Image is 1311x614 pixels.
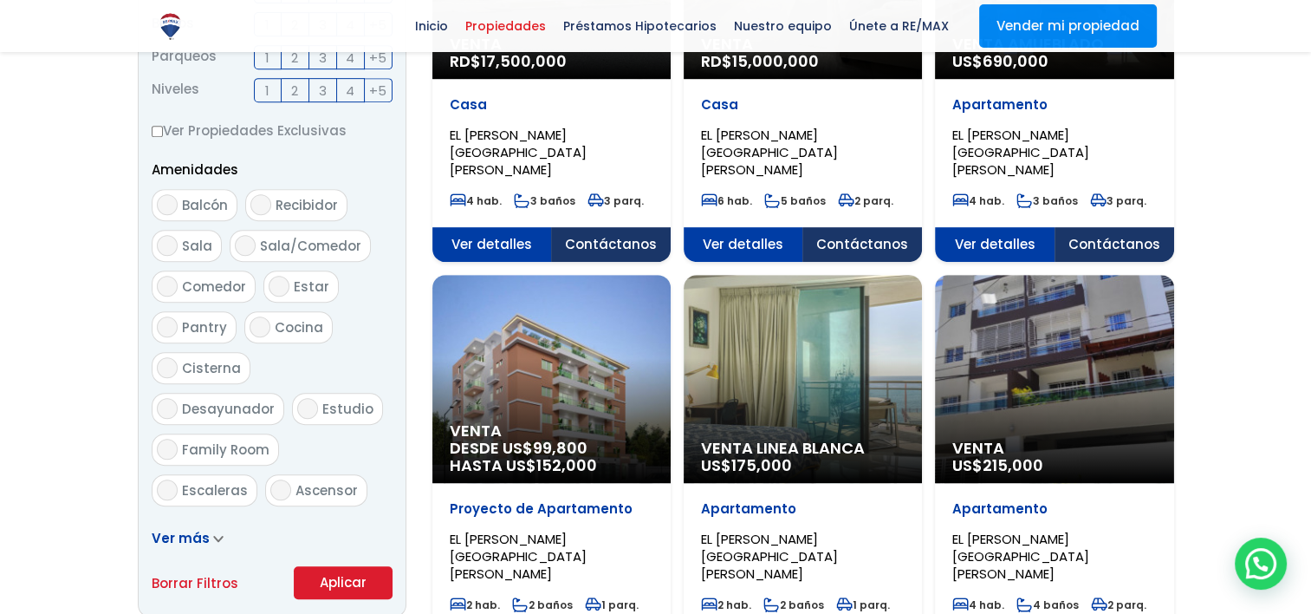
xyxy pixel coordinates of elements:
p: Proyecto de Apartamento [450,500,653,518]
input: Ascensor [270,480,291,500]
span: US$ [952,454,1043,476]
span: EL [PERSON_NAME][GEOGRAPHIC_DATA][PERSON_NAME] [450,126,587,179]
p: Casa [701,96,905,114]
span: +5 [369,47,386,69]
span: 1 [265,47,269,69]
span: Comedor [182,278,246,296]
span: Ver detalles [432,227,552,262]
p: Amenidades [152,159,393,180]
span: DESDE US$ [450,440,653,474]
button: Aplicar [294,566,393,599]
input: Estar [269,276,289,297]
span: Cocina [275,318,323,336]
a: Vender mi propiedad [979,4,1157,48]
input: Estudio [297,398,318,419]
span: HASTA US$ [450,457,653,474]
span: 3 parq. [1090,193,1146,208]
input: Sala/Comedor [235,235,256,256]
span: Desayunador [182,400,275,418]
span: 2 baños [763,598,824,612]
span: Inicio [406,13,457,39]
span: 99,800 [533,437,587,459]
span: RD$ [450,50,567,72]
span: Balcón [182,196,228,214]
input: Cisterna [157,357,178,378]
span: 1 parq. [836,598,890,612]
span: EL [PERSON_NAME][GEOGRAPHIC_DATA][PERSON_NAME] [952,530,1089,583]
a: Borrar Filtros [152,572,238,594]
span: Parqueos [152,45,217,69]
span: Estar [294,278,329,296]
span: Niveles [152,78,199,102]
span: 2 hab. [450,598,500,612]
span: RD$ [701,50,819,72]
span: Sala/Comedor [260,237,361,255]
input: Cocina [250,317,270,337]
span: Cisterna [182,359,241,377]
label: Ver Propiedades Exclusivas [152,120,393,141]
input: Escaleras [157,480,178,500]
span: Propiedades [457,13,555,39]
a: Ver más [152,529,224,547]
span: EL [PERSON_NAME][GEOGRAPHIC_DATA][PERSON_NAME] [450,530,587,583]
input: Family Room [157,439,178,460]
span: Venta [450,422,653,440]
span: Sala [182,237,212,255]
span: 3 parq. [587,193,644,208]
span: 4 [346,47,354,69]
span: 2 parq. [1091,598,1146,612]
span: 17,500,000 [481,50,567,72]
span: Recibidor [276,196,338,214]
input: Balcón [157,194,178,215]
input: Recibidor [250,194,271,215]
span: Contáctanos [802,227,922,262]
span: 152,000 [536,454,597,476]
span: Escaleras [182,481,248,500]
span: US$ [701,454,792,476]
span: 4 baños [1016,598,1079,612]
span: Estudio [322,400,373,418]
span: 2 parq. [838,193,893,208]
img: Logo de REMAX [155,11,185,42]
span: 175,000 [731,454,792,476]
span: Contáctanos [551,227,671,262]
span: +5 [369,80,386,101]
input: Comedor [157,276,178,297]
span: US$ [952,50,1048,72]
span: Ver más [152,529,210,547]
span: EL [PERSON_NAME][GEOGRAPHIC_DATA][PERSON_NAME] [701,530,838,583]
span: 15,000,000 [732,50,819,72]
p: Apartamento [701,500,905,518]
span: 3 baños [1016,193,1078,208]
input: Sala [157,235,178,256]
span: 690,000 [983,50,1048,72]
span: 4 hab. [952,598,1004,612]
span: 3 baños [514,193,575,208]
span: Ver detalles [684,227,803,262]
span: Ver detalles [935,227,1055,262]
span: Únete a RE/MAX [840,13,957,39]
span: Contáctanos [1055,227,1174,262]
span: 2 hab. [701,598,751,612]
input: Desayunador [157,398,178,419]
span: 4 hab. [450,193,502,208]
span: EL [PERSON_NAME][GEOGRAPHIC_DATA][PERSON_NAME] [701,126,838,179]
p: Apartamento [952,500,1156,518]
span: 6 hab. [701,193,752,208]
span: 2 [291,47,298,69]
span: Venta Linea Blanca [701,440,905,457]
span: Venta Amueblado [952,36,1156,53]
span: Family Room [182,441,269,459]
span: 3 [319,80,327,101]
span: 5 baños [764,193,826,208]
p: Casa [450,96,653,114]
span: 1 [265,80,269,101]
span: 1 parq. [585,598,639,612]
input: Ver Propiedades Exclusivas [152,126,163,137]
input: Pantry [157,317,178,337]
span: Venta [952,440,1156,457]
span: Nuestro equipo [725,13,840,39]
span: 215,000 [983,454,1043,476]
span: 4 hab. [952,193,1004,208]
span: Préstamos Hipotecarios [555,13,725,39]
